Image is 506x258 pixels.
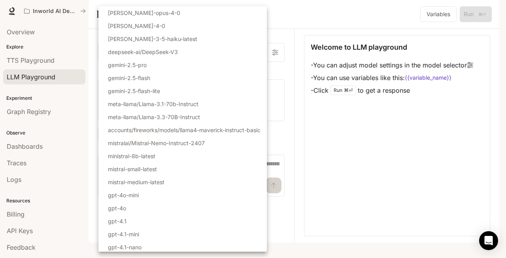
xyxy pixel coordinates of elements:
p: mistral-medium-latest [108,178,164,186]
p: gpt-4.1-nano [108,243,142,251]
p: gemini-2.5-pro [108,61,147,69]
p: deepseek-ai/DeepSeek-V3 [108,48,178,56]
p: [PERSON_NAME]-opus-4-0 [108,9,180,17]
p: [PERSON_NAME]-3-5-haiku-latest [108,35,197,43]
p: accounts/fireworks/models/llama4-maverick-instruct-basic [108,126,261,134]
p: gpt-4.1 [108,217,126,225]
p: mistral-small-latest [108,165,157,173]
p: ministral-8b-latest [108,152,155,160]
p: gpt-4o-mini [108,191,139,199]
p: gpt-4.1-mini [108,230,139,238]
p: gemini-2.5-flash [108,74,150,82]
p: gemini-2.5-flash-lite [108,87,160,95]
p: meta-llama/Llama-3.3-70B-Instruct [108,113,200,121]
p: mistralai/Mistral-Nemo-Instruct-2407 [108,139,205,147]
p: [PERSON_NAME]-4-0 [108,22,165,30]
p: gpt-4o [108,204,126,212]
p: meta-llama/Llama-3.1-70b-Instruct [108,100,198,108]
